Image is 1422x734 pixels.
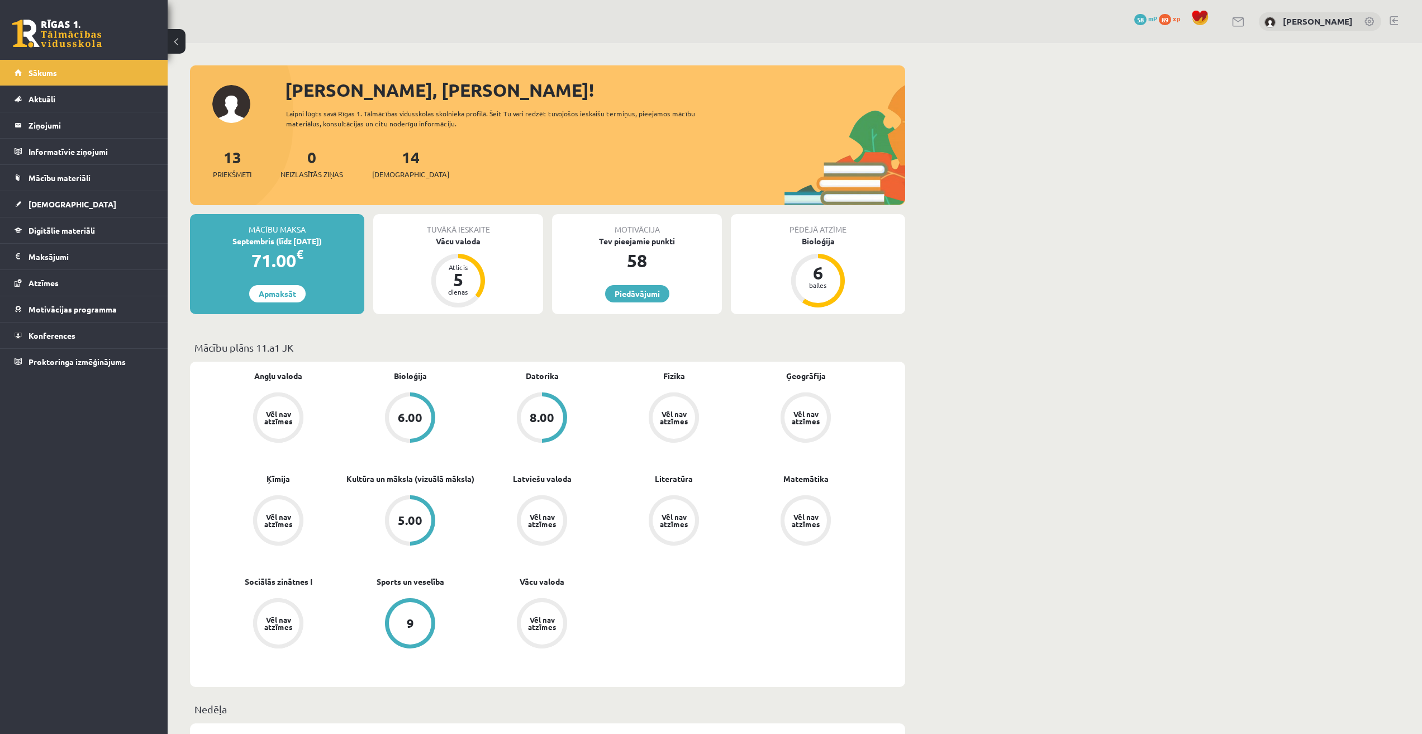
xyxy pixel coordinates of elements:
[513,473,572,485] a: Latviešu valoda
[373,235,543,309] a: Vācu valoda Atlicis 5 dienas
[476,495,608,548] a: Vēl nav atzīmes
[15,60,154,86] a: Sākums
[28,173,91,183] span: Mācību materiāli
[344,495,476,548] a: 5.00
[245,576,312,588] a: Sociālās zinātnes I
[1264,17,1276,28] img: Aleksandrs Krutjko
[552,214,722,235] div: Motivācija
[441,288,475,295] div: dienas
[28,225,95,235] span: Digitālie materiāli
[655,473,693,485] a: Literatūra
[786,370,826,382] a: Ģeogrāfija
[296,246,303,262] span: €
[28,304,117,314] span: Motivācijas programma
[254,370,302,382] a: Angļu valoda
[28,139,154,164] legend: Informatīvie ziņojumi
[608,392,740,445] a: Vēl nav atzīmes
[15,323,154,348] a: Konferences
[658,513,689,528] div: Vēl nav atzīmes
[740,392,872,445] a: Vēl nav atzīmes
[190,247,364,274] div: 71.00
[15,217,154,243] a: Digitālie materiāli
[394,370,427,382] a: Bioloģija
[15,139,154,164] a: Informatīvie ziņojumi
[263,513,294,528] div: Vēl nav atzīmes
[12,20,102,48] a: Rīgas 1. Tālmācības vidusskola
[213,147,251,180] a: 13Priekšmeti
[1148,14,1157,23] span: mP
[526,370,559,382] a: Datorika
[377,576,444,588] a: Sports un veselība
[28,112,154,138] legend: Ziņojumi
[1134,14,1157,23] a: 58 mP
[213,169,251,180] span: Priekšmeti
[790,410,821,425] div: Vēl nav atzīmes
[441,271,475,288] div: 5
[731,214,905,235] div: Pēdējā atzīme
[476,392,608,445] a: 8.00
[344,598,476,651] a: 9
[28,278,59,288] span: Atzīmes
[15,191,154,217] a: [DEMOGRAPHIC_DATA]
[605,285,669,302] a: Piedāvājumi
[263,410,294,425] div: Vēl nav atzīmes
[476,598,608,651] a: Vēl nav atzīmes
[267,473,290,485] a: Ķīmija
[658,410,689,425] div: Vēl nav atzīmes
[15,86,154,112] a: Aktuāli
[398,514,422,527] div: 5.00
[526,513,558,528] div: Vēl nav atzīmes
[194,702,901,717] p: Nedēļa
[526,616,558,631] div: Vēl nav atzīmes
[783,473,829,485] a: Matemātika
[280,169,343,180] span: Neizlasītās ziņas
[552,247,722,274] div: 58
[15,270,154,296] a: Atzīmes
[212,598,344,651] a: Vēl nav atzīmes
[608,495,740,548] a: Vēl nav atzīmes
[407,617,414,629] div: 9
[194,340,901,355] p: Mācību plāns 11.a1 JK
[552,235,722,247] div: Tev pieejamie punkti
[28,199,116,209] span: [DEMOGRAPHIC_DATA]
[1173,14,1180,23] span: xp
[346,473,474,485] a: Kultūra un māksla (vizuālā māksla)
[263,616,294,631] div: Vēl nav atzīmes
[15,349,154,375] a: Proktoringa izmēģinājums
[28,68,57,78] span: Sākums
[15,165,154,191] a: Mācību materiāli
[28,357,126,367] span: Proktoringa izmēģinājums
[286,108,715,129] div: Laipni lūgts savā Rīgas 1. Tālmācības vidusskolas skolnieka profilā. Šeit Tu vari redzēt tuvojošo...
[1159,14,1186,23] a: 89 xp
[530,411,554,424] div: 8.00
[212,392,344,445] a: Vēl nav atzīmes
[15,112,154,138] a: Ziņojumi
[190,235,364,247] div: Septembris (līdz [DATE])
[372,169,449,180] span: [DEMOGRAPHIC_DATA]
[663,370,685,382] a: Fizika
[15,296,154,322] a: Motivācijas programma
[212,495,344,548] a: Vēl nav atzīmes
[28,94,55,104] span: Aktuāli
[801,264,835,282] div: 6
[249,285,306,302] a: Apmaksāt
[373,235,543,247] div: Vācu valoda
[740,495,872,548] a: Vēl nav atzīmes
[280,147,343,180] a: 0Neizlasītās ziņas
[790,513,821,528] div: Vēl nav atzīmes
[373,214,543,235] div: Tuvākā ieskaite
[1134,14,1147,25] span: 58
[15,244,154,269] a: Maksājumi
[731,235,905,247] div: Bioloģija
[801,282,835,288] div: balles
[344,392,476,445] a: 6.00
[285,77,905,103] div: [PERSON_NAME], [PERSON_NAME]!
[398,411,422,424] div: 6.00
[28,244,154,269] legend: Maksājumi
[731,235,905,309] a: Bioloģija 6 balles
[1159,14,1171,25] span: 89
[372,147,449,180] a: 14[DEMOGRAPHIC_DATA]
[1283,16,1353,27] a: [PERSON_NAME]
[520,576,564,588] a: Vācu valoda
[28,330,75,340] span: Konferences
